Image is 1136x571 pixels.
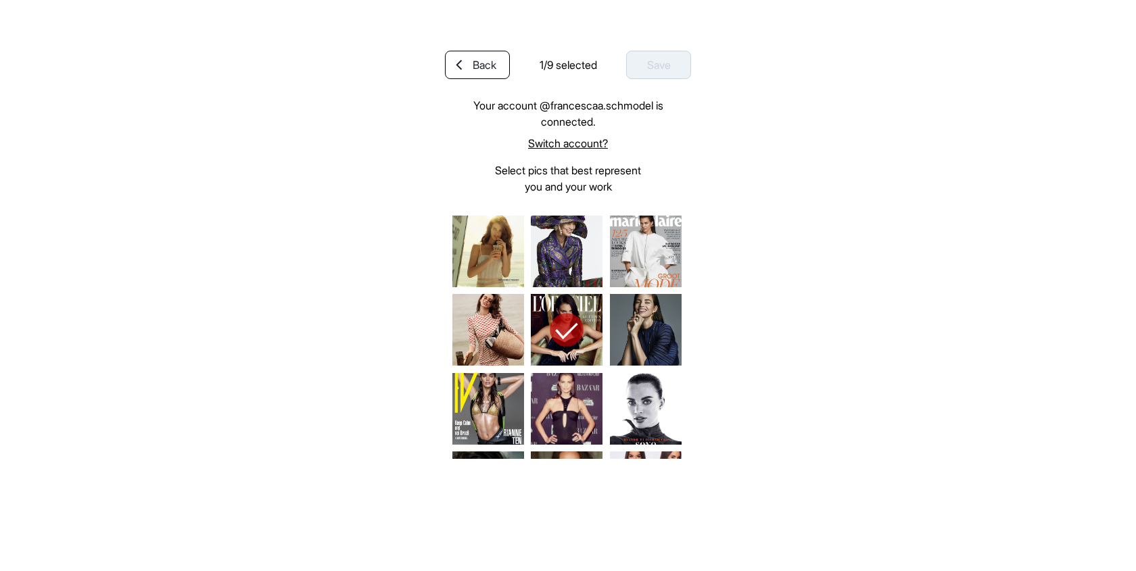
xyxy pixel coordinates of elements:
a: Switch account? [445,135,691,151]
img: selected [550,294,584,366]
p: Select pics that best represent you and your work [445,162,691,195]
p: Your account @ francescaa.schmodel is connected. [445,97,691,130]
span: Back [473,57,496,73]
div: 1 /9 selected [540,57,597,73]
a: Back [445,51,510,79]
div: Save [626,51,691,79]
